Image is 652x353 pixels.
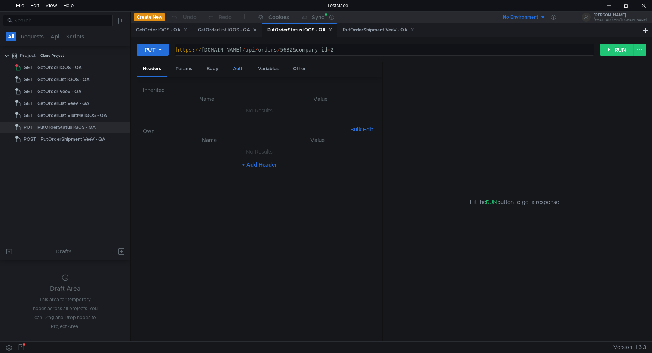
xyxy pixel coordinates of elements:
[20,50,36,61] div: Project
[40,50,64,61] div: Cloud Project
[170,62,198,76] div: Params
[268,13,289,22] div: Cookies
[183,13,197,22] div: Undo
[264,136,370,145] th: Value
[48,32,62,41] button: Api
[246,107,273,114] nz-embed-empty: No Results
[264,95,376,103] th: Value
[24,122,33,133] span: PUT
[202,12,237,23] button: Redo
[24,98,33,109] span: GET
[37,86,81,97] div: GetOrder VeeV - QA
[137,44,169,56] button: PUT
[37,98,89,109] div: GetOrderList VeeV - QA
[24,74,33,85] span: GET
[37,62,82,73] div: GetOrder IQOS - QA
[470,198,559,206] span: Hit the button to get a response
[145,46,156,54] div: PUT
[134,13,165,21] button: Create New
[494,11,546,23] button: No Environment
[143,86,376,95] h6: Inherited
[165,12,202,23] button: Undo
[24,62,33,73] span: GET
[252,62,285,76] div: Variables
[246,148,273,155] nz-embed-empty: No Results
[267,26,332,34] div: PutOrderStatus IQOS - QA
[155,136,265,145] th: Name
[347,125,376,134] button: Bulk Edit
[41,134,105,145] div: PutOrderShipment VeeV - QA
[136,26,187,34] div: GetOrder IQOS - QA
[219,13,232,22] div: Redo
[14,16,108,25] input: Search...
[594,19,647,21] div: [EMAIL_ADDRESS][DOMAIN_NAME]
[6,32,16,41] button: All
[343,26,414,34] div: PutOrderShipment VeeV - QA
[613,342,646,353] span: Version: 1.3.3
[37,110,107,121] div: GetOrderList VisitMe IQOS - QA
[287,62,312,76] div: Other
[198,26,257,34] div: GetOrderList IQOS - QA
[201,62,224,76] div: Body
[37,122,96,133] div: PutOrderStatus IQOS - QA
[24,134,36,145] span: POST
[24,86,33,97] span: GET
[503,14,538,21] div: No Environment
[64,32,86,41] button: Scripts
[137,62,167,77] div: Headers
[594,13,647,17] div: [PERSON_NAME]
[37,74,90,85] div: GetOrderList IQOS - QA
[227,62,249,76] div: Auth
[24,110,33,121] span: GET
[312,15,324,20] div: Sync
[143,127,348,136] h6: Own
[600,44,634,56] button: RUN
[56,247,71,256] div: Drafts
[149,95,265,103] th: Name
[486,199,497,205] span: RUN
[239,160,280,169] button: + Add Header
[19,32,46,41] button: Requests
